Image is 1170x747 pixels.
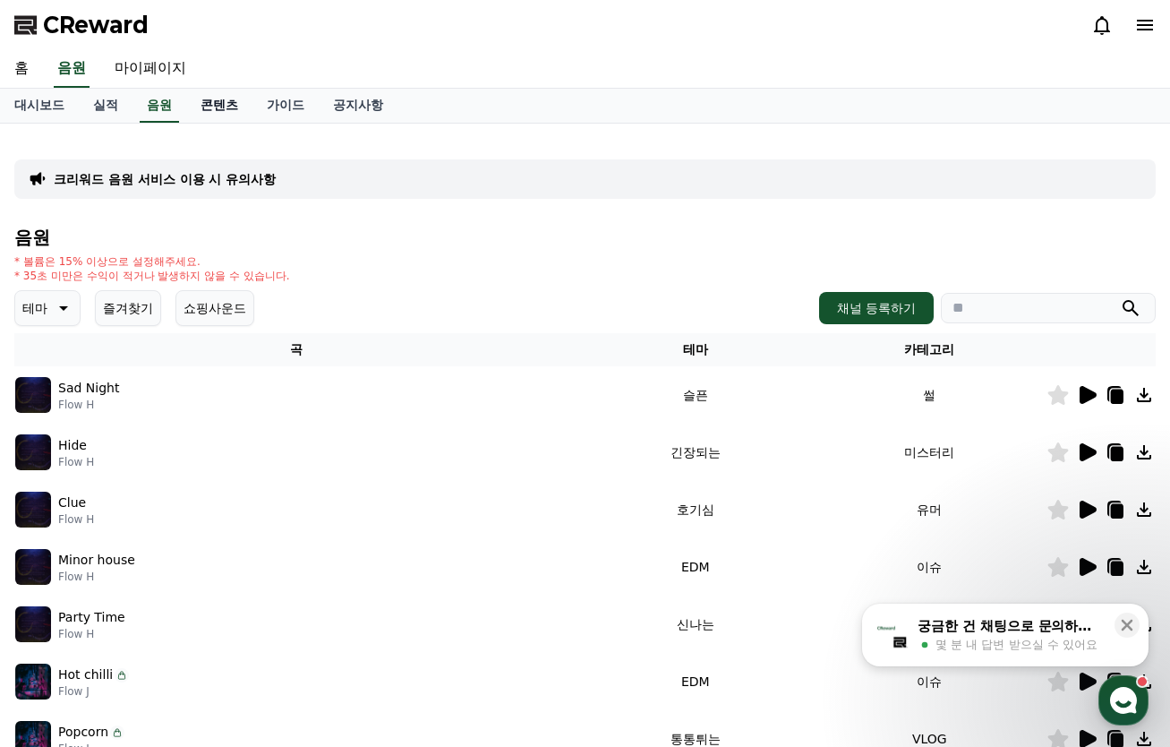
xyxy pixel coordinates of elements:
[58,398,119,412] p: Flow H
[54,50,90,88] a: 음원
[578,653,812,710] td: EDM
[578,366,812,424] td: 슬픈
[58,436,87,455] p: Hide
[819,292,934,324] button: 채널 등록하기
[231,568,344,613] a: 설정
[813,333,1046,366] th: 카테고리
[578,538,812,596] td: EDM
[578,481,812,538] td: 호기심
[813,538,1046,596] td: 이슈
[79,89,132,123] a: 실적
[58,608,125,627] p: Party Time
[164,596,185,610] span: 대화
[58,665,113,684] p: Hot chilli
[813,596,1046,653] td: 이슈
[14,11,149,39] a: CReward
[14,228,1156,247] h4: 음원
[14,269,290,283] p: * 35초 미만은 수익이 적거나 발생하지 않을 수 있습니다.
[58,494,86,512] p: Clue
[813,424,1046,481] td: 미스터리
[58,723,108,742] p: Popcorn
[54,170,276,188] a: 크리워드 음원 서비스 이용 시 유의사항
[95,290,161,326] button: 즐겨찾기
[813,481,1046,538] td: 유머
[813,366,1046,424] td: 썰
[58,684,129,699] p: Flow J
[277,595,298,609] span: 설정
[578,596,812,653] td: 신나는
[58,551,135,570] p: Minor house
[14,333,578,366] th: 곡
[15,606,51,642] img: music
[15,377,51,413] img: music
[22,296,47,321] p: 테마
[813,653,1046,710] td: 이슈
[15,434,51,470] img: music
[58,512,94,527] p: Flow H
[252,89,319,123] a: 가이드
[14,254,290,269] p: * 볼륨은 15% 이상으로 설정해주세요.
[319,89,397,123] a: 공지사항
[58,627,125,641] p: Flow H
[58,455,94,469] p: Flow H
[14,290,81,326] button: 테마
[578,333,812,366] th: 테마
[186,89,252,123] a: 콘텐츠
[5,568,118,613] a: 홈
[56,595,67,609] span: 홈
[43,11,149,39] span: CReward
[140,89,179,123] a: 음원
[15,492,51,528] img: music
[15,664,51,700] img: music
[58,379,119,398] p: Sad Night
[58,570,135,584] p: Flow H
[15,549,51,585] img: music
[100,50,201,88] a: 마이페이지
[175,290,254,326] button: 쇼핑사운드
[578,424,812,481] td: 긴장되는
[118,568,231,613] a: 대화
